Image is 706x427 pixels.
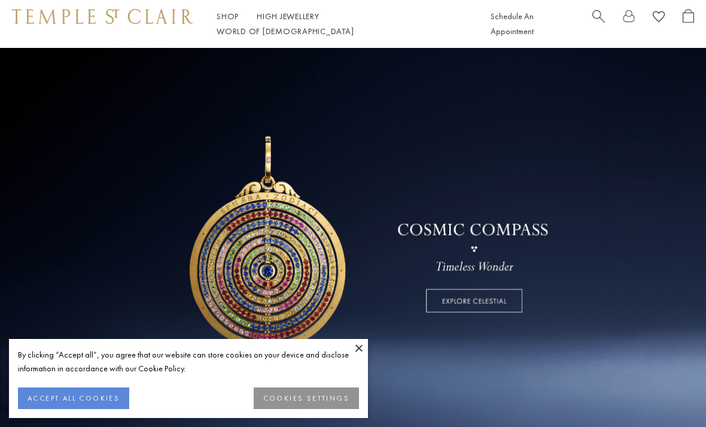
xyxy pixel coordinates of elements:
[18,387,129,409] button: ACCEPT ALL COOKIES
[646,371,694,415] iframe: Gorgias live chat messenger
[12,9,193,23] img: Temple St. Clair
[217,26,354,37] a: World of [DEMOGRAPHIC_DATA]World of [DEMOGRAPHIC_DATA]
[653,9,665,28] a: View Wishlist
[491,11,534,37] a: Schedule An Appointment
[217,11,239,22] a: ShopShop
[257,11,319,22] a: High JewelleryHigh Jewellery
[592,9,605,39] a: Search
[18,348,359,375] div: By clicking “Accept all”, you agree that our website can store cookies on your device and disclos...
[254,387,359,409] button: COOKIES SETTINGS
[217,9,464,39] nav: Main navigation
[683,9,694,39] a: Open Shopping Bag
